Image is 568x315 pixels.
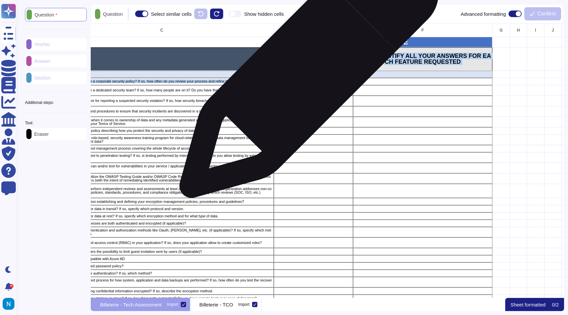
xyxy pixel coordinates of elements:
p: Does your application offers the possibility to limit guest invitation sent by users (if applicab... [51,250,273,254]
p: Do you support customized password policy? [51,264,273,268]
p: VENDOR NAME [354,38,492,46]
div: Import [167,303,178,306]
p: Is there a disaster recovery strategy in place? If so, how frequently is it tested? Do you have r... [51,297,273,300]
img: user [3,298,14,310]
div: Show hidden cells [244,12,284,16]
p: Tool: [25,121,33,125]
span: E [312,28,315,32]
p: Do you use standard authentication and authorization methods like Oauth, [PERSON_NAME], etc. (if ... [51,229,273,236]
p: DETAILED FEATURE [51,57,273,61]
span: F [422,28,424,32]
p: Do you have processes and procedures to ensure that security incidents are discovered in a timely... [51,109,273,113]
p: Is backup media containing confidential information encrypted? If so, describe the encryption met... [51,289,273,293]
p: VENDOR SCORE 10 - Fully matches the expected outcome 5 - Partially matches the expected outcome 0... [275,52,352,66]
p: Do you have an external policy describing how you protect the security and privacy of data? [51,129,273,133]
p: Does your organization scan and/or test for vulnerabilities in your service / application? If so,... [51,164,273,172]
div: 9+ [10,284,13,288]
p: Does your organization perform independent reviews and assessments at least annually to ensure th... [51,187,273,194]
p: Do you offer encryption for data at rest? If so, specify which encryption method and for what typ... [51,214,273,218]
div: Advanced formatting [461,7,522,20]
p: Do you have a documented management process covering the whole lifecycle of accounts? [51,147,273,150]
p: Does your company have a dedicated security team? If so, how many people are on it? Do you have t... [51,88,273,92]
div: Select similar cells [151,12,191,16]
p: Do you have documentation establishing and defining your encryption management policies, procedur... [51,200,273,204]
p: Additional steps: [25,101,54,105]
span: H [517,28,520,32]
p: Do you support role-based access control (RBAC) in your application? If so, does your application... [51,241,273,245]
p: Eraser [32,132,49,136]
p: Does your public API accesses are both authenticated and encrypted (if applicable)? [51,222,273,225]
span: C [160,28,163,32]
button: user [1,297,19,311]
span: Confirm [537,11,556,16]
span: J [552,28,554,32]
p: Are your systems subjected to penetration testing? If so, is testing performed by internal person... [51,154,273,161]
p: Sheet formatted [510,302,546,307]
p: Question [100,12,123,16]
p: Do you offer encryption for data in transit? If so, specify which protocol and version. [51,207,273,211]
div: Import [238,303,249,306]
span: I [535,28,536,32]
p: Do you support two-factor authentication? If so, which method? [51,272,273,275]
p: PLEASE JUSTIFY ALL YOUR ANSWERS FOR EACH FEATURE REQUESTED [354,53,492,65]
p: Does your organization utilize the OWASP Testing Guide and/or OWASP Code Review Guide to effectiv... [51,175,273,182]
p: Do you have clear terms when it comes to ownership of data and any metadata generated while using... [51,118,273,126]
p: Do you have a documented process for how system, application and data backups are performed? If s... [51,279,273,286]
p: Does your company have a corporate security policy? If so, how often do you review your process a... [51,80,273,83]
button: Confirm [524,7,561,20]
span: G [500,28,503,32]
p: Question [32,12,57,17]
p: Billeterie - Tech Assessment [100,302,161,307]
div: grid [91,24,564,298]
p: Is there a formal procedure for reporting a suspected security violation? If so, how security bre... [51,99,273,103]
p: Do you provide a formal, role-based, security awareness training program for cloud-related access... [51,136,273,143]
p: Billeterie - TCO [200,302,233,307]
p: 0 / 2 [552,302,559,307]
p: Are your application compatible with Azure AD [51,257,273,261]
